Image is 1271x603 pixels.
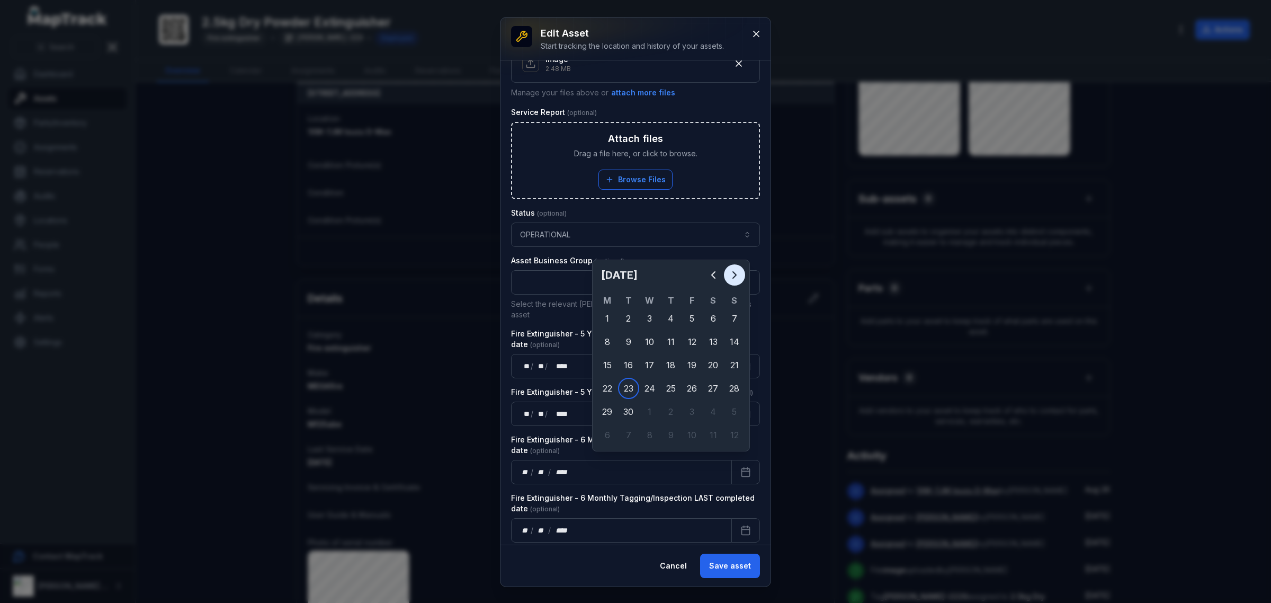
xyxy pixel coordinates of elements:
[703,401,724,422] div: 4
[511,299,760,320] p: Select the relevant [PERSON_NAME] Air Business Department for this asset
[682,424,703,446] div: 10
[618,378,639,399] div: 23
[703,331,724,352] div: 13
[639,401,660,422] div: Wednesday 1 October 2025
[660,401,682,422] div: 2
[703,308,724,329] div: 6
[531,361,534,371] div: /
[724,264,745,286] button: Next
[511,208,567,218] label: Status
[597,294,618,307] th: M
[682,331,703,352] div: 12
[597,354,618,376] div: Monday 15 September 2025
[534,409,545,419] div: month,
[703,378,724,399] div: 27
[545,65,571,73] p: 2.48 MB
[531,525,534,536] div: /
[545,361,549,371] div: /
[703,331,724,352] div: Saturday 13 September 2025
[724,401,745,422] div: Sunday 5 October 2025
[534,467,549,477] div: month,
[520,361,531,371] div: day,
[682,331,703,352] div: Friday 12 September 2025
[724,308,745,329] div: 7
[548,467,552,477] div: /
[597,424,618,446] div: Monday 6 October 2025
[618,331,639,352] div: Tuesday 9 September 2025
[597,424,618,446] div: 6
[703,401,724,422] div: Saturday 4 October 2025
[618,354,639,376] div: Tuesday 16 September 2025
[618,401,639,422] div: Tuesday 30 September 2025
[618,424,639,446] div: Tuesday 7 October 2025
[618,331,639,352] div: 9
[618,424,639,446] div: 7
[724,331,745,352] div: 14
[639,308,660,329] div: 3
[618,294,639,307] th: T
[534,361,545,371] div: month,
[660,378,682,399] div: 25
[703,294,724,307] th: S
[703,354,724,376] div: Saturday 20 September 2025
[639,354,660,376] div: Wednesday 17 September 2025
[639,308,660,329] div: Wednesday 3 September 2025
[597,378,618,399] div: 22
[724,378,745,399] div: Sunday 28 September 2025
[598,170,673,190] button: Browse Files
[731,460,760,484] button: Calendar
[520,525,531,536] div: day,
[611,87,676,99] button: attach more files
[597,264,745,447] div: Calendar
[618,308,639,329] div: Tuesday 2 September 2025
[682,308,703,329] div: Friday 5 September 2025
[703,264,724,286] button: Previous
[724,331,745,352] div: Sunday 14 September 2025
[724,294,745,307] th: S
[597,331,618,352] div: 8
[724,424,745,446] div: Sunday 12 October 2025
[703,378,724,399] div: Saturday 27 September 2025
[639,424,660,446] div: Wednesday 8 October 2025
[639,331,660,352] div: 10
[552,467,571,477] div: year,
[520,409,531,419] div: day,
[660,331,682,352] div: 11
[597,378,618,399] div: Monday 22 September 2025
[660,424,682,446] div: Thursday 9 October 2025
[660,308,682,329] div: 4
[682,401,703,422] div: Friday 3 October 2025
[541,41,724,51] div: Start tracking the location and history of your assets.
[724,308,745,329] div: Sunday 7 September 2025
[724,401,745,422] div: 5
[660,354,682,376] div: Thursday 18 September 2025
[534,525,549,536] div: month,
[703,424,724,446] div: 11
[724,424,745,446] div: 12
[608,131,663,146] h3: Attach files
[597,401,618,422] div: Monday 29 September 2025
[682,354,703,376] div: Friday 19 September 2025
[660,308,682,329] div: Thursday 4 September 2025
[597,308,618,329] div: Monday 1 September 2025
[541,26,724,41] h3: Edit asset
[618,401,639,422] div: 30
[731,518,760,543] button: Calendar
[511,493,760,514] label: Fire Extinguisher - 6 Monthly Tagging/Inspection LAST completed date
[724,354,745,376] div: 21
[548,525,552,536] div: /
[597,264,745,447] div: September 2025
[549,361,569,371] div: year,
[618,354,639,376] div: 16
[660,294,682,307] th: T
[511,107,597,118] label: Service Report
[520,467,531,477] div: day,
[682,308,703,329] div: 5
[639,424,660,446] div: 8
[660,424,682,446] div: 9
[618,378,639,399] div: Today, Tuesday 23 September 2025
[639,378,660,399] div: 24
[597,294,745,447] table: September 2025
[682,354,703,376] div: 19
[682,378,703,399] div: Friday 26 September 2025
